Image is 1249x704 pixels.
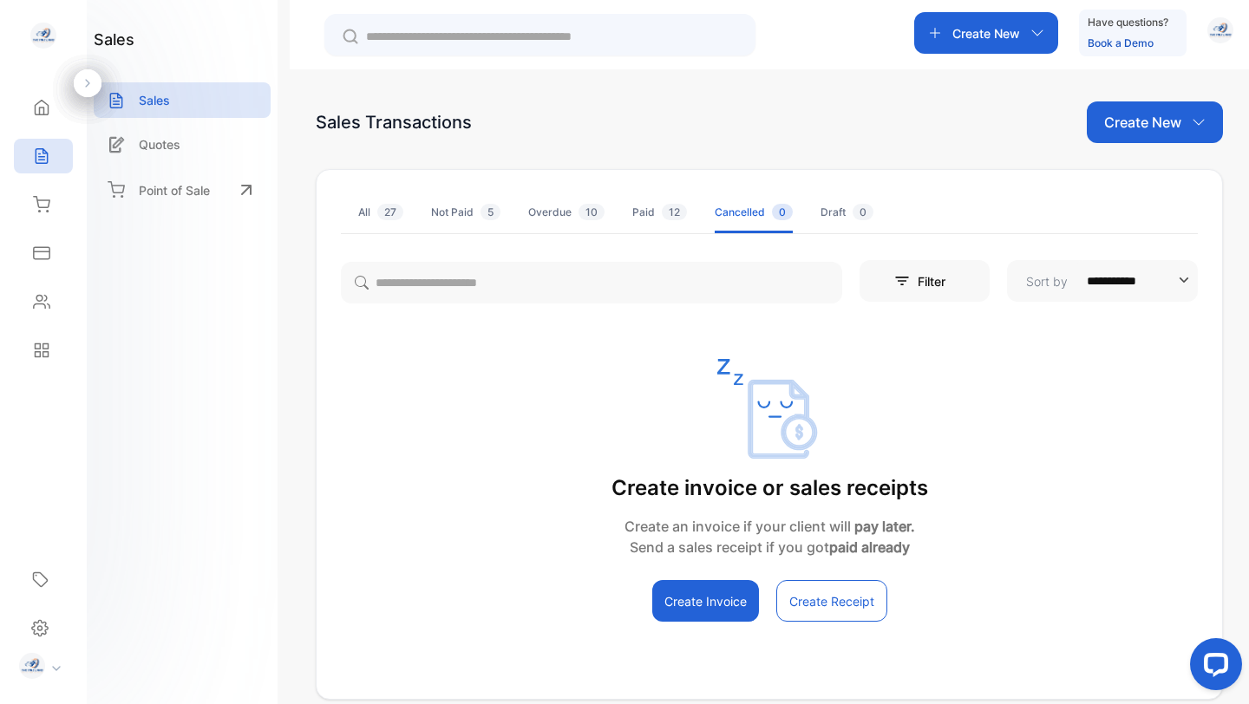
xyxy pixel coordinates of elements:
span: 12 [662,204,687,220]
a: Sales [94,82,271,118]
p: Quotes [139,135,180,153]
span: 10 [579,204,605,220]
div: Paid [632,205,687,220]
div: Not Paid [431,205,500,220]
span: 0 [853,204,873,220]
p: Sales [139,91,170,109]
span: 27 [377,204,403,220]
strong: paid already [829,538,910,556]
p: Sort by [1026,272,1068,290]
div: Sales Transactions [316,109,472,135]
iframe: LiveChat chat widget [1176,631,1249,704]
img: avatar [1207,17,1233,43]
div: Draft [821,205,873,220]
p: Have questions? [1088,14,1168,31]
button: Create New [1087,101,1223,143]
a: Point of Sale [94,171,271,209]
p: Create invoice or sales receipts [611,473,928,504]
div: Overdue [528,205,605,220]
div: All [358,205,403,220]
p: Create New [952,24,1020,42]
p: Create New [1104,112,1181,133]
img: empty state [717,359,821,459]
strong: pay later. [854,518,915,535]
div: Cancelled [715,205,793,220]
a: Book a Demo [1088,36,1154,49]
p: Send a sales receipt if you got [611,537,928,557]
button: Create Receipt [776,580,887,622]
span: 0 [772,204,793,220]
p: Create an invoice if your client will [611,516,928,537]
p: Point of Sale [139,181,210,199]
span: 5 [481,204,500,220]
button: avatar [1207,12,1233,54]
button: Create New [914,12,1058,54]
button: Create Invoice [652,580,759,622]
img: profile [19,653,45,679]
a: Quotes [94,127,271,162]
button: Sort by [1007,260,1198,302]
h1: sales [94,28,134,51]
img: logo [30,23,56,49]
